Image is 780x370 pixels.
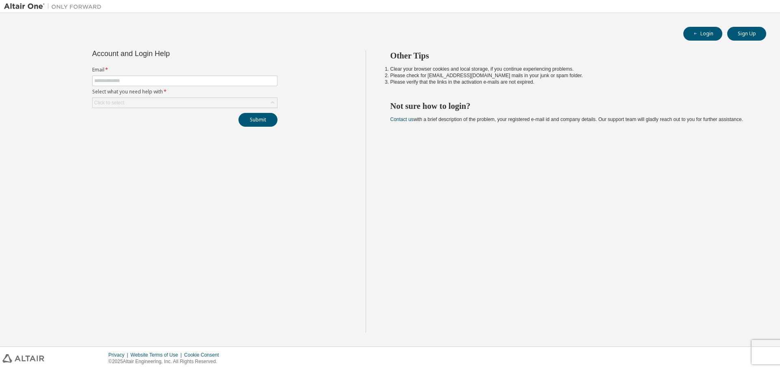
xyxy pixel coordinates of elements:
label: Select what you need help with [92,89,277,95]
button: Sign Up [727,27,766,41]
h2: Other Tips [390,50,752,61]
img: Altair One [4,2,106,11]
button: Login [683,27,722,41]
div: Click to select [94,100,124,106]
li: Clear your browser cookies and local storage, if you continue experiencing problems. [390,66,752,72]
a: Contact us [390,117,414,122]
li: Please check for [EMAIL_ADDRESS][DOMAIN_NAME] mails in your junk or spam folder. [390,72,752,79]
img: altair_logo.svg [2,354,44,363]
p: © 2025 Altair Engineering, Inc. All Rights Reserved. [108,358,224,365]
button: Submit [238,113,277,127]
span: with a brief description of the problem, your registered e-mail id and company details. Our suppo... [390,117,743,122]
h2: Not sure how to login? [390,101,752,111]
div: Privacy [108,352,130,358]
label: Email [92,67,277,73]
div: Website Terms of Use [130,352,184,358]
div: Cookie Consent [184,352,223,358]
div: Click to select [93,98,277,108]
div: Account and Login Help [92,50,240,57]
li: Please verify that the links in the activation e-mails are not expired. [390,79,752,85]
